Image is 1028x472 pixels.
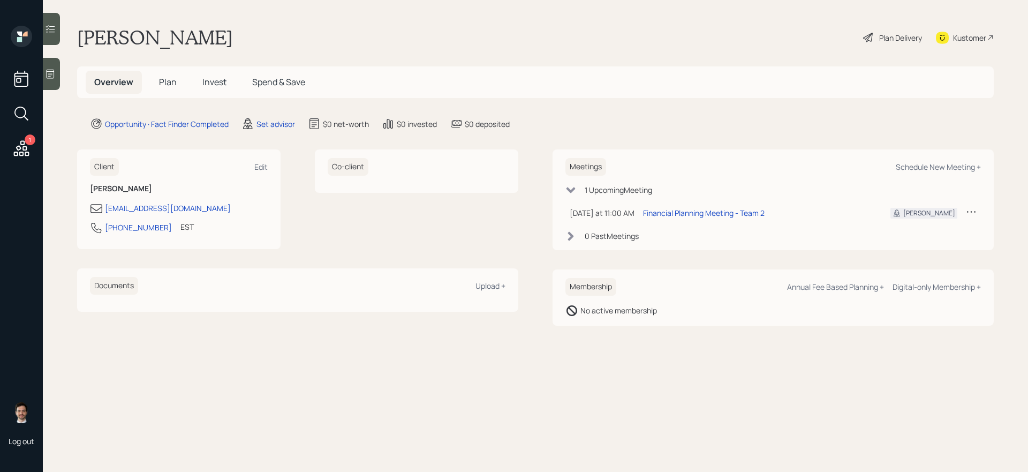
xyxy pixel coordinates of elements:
div: Annual Fee Based Planning + [787,282,884,292]
div: $0 deposited [465,118,510,130]
div: $0 net-worth [323,118,369,130]
div: 0 Past Meeting s [585,230,639,242]
div: Set advisor [256,118,295,130]
div: $0 invested [397,118,437,130]
div: Opportunity · Fact Finder Completed [105,118,229,130]
h6: Documents [90,277,138,295]
span: Plan [159,76,177,88]
div: No active membership [580,305,657,316]
h6: [PERSON_NAME] [90,184,268,193]
img: jonah-coleman-headshot.png [11,402,32,423]
h6: Client [90,158,119,176]
div: Financial Planning Meeting - Team 2 [643,207,765,219]
h6: Co-client [328,158,368,176]
span: Spend & Save [252,76,305,88]
div: 1 [25,134,35,145]
div: Log out [9,436,34,446]
span: Overview [94,76,133,88]
div: Upload + [475,281,505,291]
div: Kustomer [953,32,986,43]
h1: [PERSON_NAME] [77,26,233,49]
h6: Meetings [565,158,606,176]
div: [EMAIL_ADDRESS][DOMAIN_NAME] [105,203,231,214]
h6: Membership [565,278,616,296]
div: Edit [254,162,268,172]
div: [DATE] at 11:00 AM [570,207,634,219]
div: 1 Upcoming Meeting [585,184,652,196]
div: Plan Delivery [879,32,922,43]
div: EST [180,221,194,233]
div: Digital-only Membership + [893,282,981,292]
div: [PERSON_NAME] [903,208,955,218]
span: Invest [202,76,226,88]
div: Schedule New Meeting + [896,162,981,172]
div: [PHONE_NUMBER] [105,222,172,233]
